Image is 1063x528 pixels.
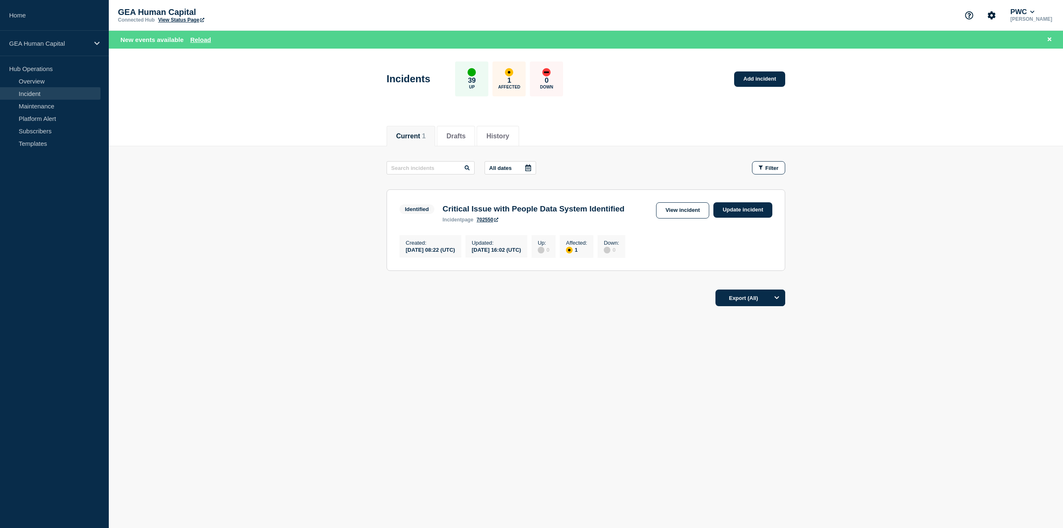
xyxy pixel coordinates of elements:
[507,76,511,85] p: 1
[443,204,625,214] h3: Critical Issue with People Data System Identified
[538,246,549,253] div: 0
[190,36,211,43] button: Reload
[566,247,573,253] div: affected
[472,246,521,253] div: [DATE] 16:02 (UTC)
[485,161,536,174] button: All dates
[9,40,89,47] p: GEA Human Capital
[120,36,184,43] span: New events available
[443,217,473,223] p: page
[422,133,426,140] span: 1
[1009,16,1054,22] p: [PERSON_NAME]
[396,133,426,140] button: Current 1
[604,246,619,253] div: 0
[118,17,155,23] p: Connected Hub
[477,217,498,223] a: 702550
[387,161,475,174] input: Search incidents
[713,202,772,218] a: Update incident
[472,240,521,246] p: Updated :
[769,290,785,306] button: Options
[566,246,587,253] div: 1
[604,240,619,246] p: Down :
[158,17,204,23] a: View Status Page
[752,161,785,174] button: Filter
[498,85,520,89] p: Affected
[734,71,785,87] a: Add incident
[1009,8,1036,16] button: PWC
[538,240,549,246] p: Up :
[983,7,1000,24] button: Account settings
[443,217,462,223] span: incident
[489,165,512,171] p: All dates
[656,202,710,219] a: View incident
[545,76,549,85] p: 0
[715,290,785,306] button: Export (All)
[566,240,587,246] p: Affected :
[469,85,475,89] p: Up
[387,73,430,85] h1: Incidents
[446,133,465,140] button: Drafts
[406,240,455,246] p: Created :
[542,68,551,76] div: down
[540,85,554,89] p: Down
[765,165,779,171] span: Filter
[505,68,513,76] div: affected
[604,247,610,253] div: disabled
[538,247,544,253] div: disabled
[406,246,455,253] div: [DATE] 08:22 (UTC)
[486,133,509,140] button: History
[468,68,476,76] div: up
[118,7,284,17] p: GEA Human Capital
[960,7,978,24] button: Support
[399,204,434,214] span: Identified
[468,76,476,85] p: 39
